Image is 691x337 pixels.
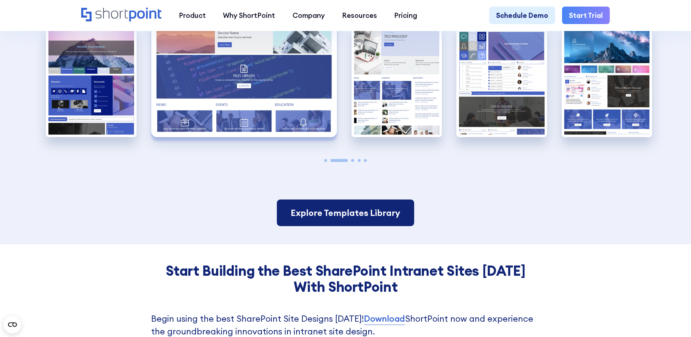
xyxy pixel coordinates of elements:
[562,26,652,137] img: Best SharePoint Intranet Site Designs
[293,10,325,20] div: Company
[364,159,367,162] span: Go to slide 5
[179,10,206,20] div: Product
[351,159,354,162] span: Go to slide 3
[215,7,284,24] a: Why ShortPoint
[81,8,162,23] a: Home
[46,26,137,137] img: Best SharePoint Site Designs
[456,26,547,137] img: Best SharePoint Intranet Examples
[386,7,426,24] a: Pricing
[151,263,540,295] h3: Start Building the Best SharePoint Intranet Sites [DATE] With ShortPoint
[352,26,442,137] img: Best SharePoint Designs
[277,200,414,226] a: Explore Templates Library
[333,7,385,24] a: Resources
[352,26,442,137] div: 3 / 5
[394,10,417,20] div: Pricing
[562,26,652,137] div: 5 / 5
[46,26,137,137] div: 1 / 5
[324,159,327,162] span: Go to slide 1
[342,10,377,20] div: Resources
[330,159,348,162] span: Go to slide 2
[284,7,333,24] a: Company
[223,10,275,20] div: Why ShortPoint
[562,7,610,24] a: Start Trial
[456,26,547,137] div: 4 / 5
[4,316,21,333] button: Open CMP widget
[358,159,361,162] span: Go to slide 4
[364,312,405,325] a: Download
[170,7,214,24] a: Product
[489,7,555,24] a: Schedule Demo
